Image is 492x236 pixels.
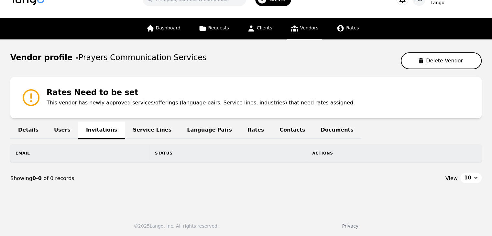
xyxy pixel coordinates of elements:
[10,175,246,182] div: Showing of 0 records
[333,18,363,39] a: Rates
[272,122,313,139] a: Contacts
[243,18,276,39] a: Clients
[208,25,229,30] span: Requests
[10,53,206,62] h1: Vendor profile -
[460,173,482,183] button: 10
[195,18,233,39] a: Requests
[79,53,207,62] span: Prayers Communication Services
[342,223,358,229] a: Privacy
[313,122,361,139] a: Documents
[464,174,471,182] span: 10
[156,25,180,30] span: Dashboard
[179,122,240,139] a: Language Pairs
[142,18,184,39] a: Dashboard
[287,18,322,39] a: Vendors
[46,122,78,139] a: Users
[125,122,180,139] a: Service Lines
[150,144,307,162] th: Status
[445,175,458,182] span: View
[401,52,482,69] button: Delete Vendor
[300,25,318,30] span: Vendors
[10,163,482,194] nav: Page navigation
[47,99,355,107] p: This vendor has newly approved services/offerings (language pairs, Service lines, industries) tha...
[10,122,46,139] a: Details
[10,144,150,162] th: Email
[47,87,355,98] h4: Rates Need to be set
[346,25,359,30] span: Rates
[240,122,272,139] a: Rates
[257,25,272,30] span: Clients
[134,223,219,229] div: © 2025 Lango, Inc. All rights reserved.
[32,175,43,181] span: 0-0
[307,144,482,162] th: Actions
